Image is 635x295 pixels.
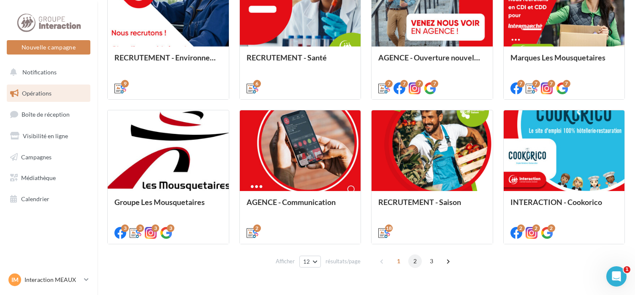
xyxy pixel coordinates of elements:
[7,40,90,55] button: Nouvelle campagne
[21,174,56,181] span: Médiathèque
[5,105,92,123] a: Boîte de réception
[532,80,540,87] div: 7
[510,198,618,215] div: INTERACTION - Cookorico
[21,195,49,202] span: Calendrier
[385,80,393,87] div: 7
[517,224,525,232] div: 2
[24,276,81,284] p: Interaction MEAUX
[392,254,405,268] span: 1
[5,127,92,145] a: Visibilité en ligne
[22,68,57,76] span: Notifications
[431,80,438,87] div: 7
[121,224,129,232] div: 3
[253,80,261,87] div: 6
[606,266,627,287] iframe: Intercom live chat
[548,224,555,232] div: 2
[136,224,144,232] div: 3
[5,169,92,187] a: Médiathèque
[247,53,354,70] div: RECRUTEMENT - Santé
[21,153,52,160] span: Campagnes
[385,224,393,232] div: 18
[378,198,486,215] div: RECRUTEMENT - Saison
[378,53,486,70] div: AGENCE - Ouverture nouvelle agence
[303,258,310,265] span: 12
[152,224,159,232] div: 3
[23,132,68,139] span: Visibilité en ligne
[510,53,618,70] div: Marques Les Mousquetaires
[114,53,222,70] div: RECRUTEMENT - Environnement
[400,80,408,87] div: 7
[425,254,438,268] span: 3
[114,198,222,215] div: Groupe Les Mousquetaires
[7,272,90,288] a: IM Interaction MEAUX
[299,256,321,268] button: 12
[415,80,423,87] div: 7
[22,90,52,97] span: Opérations
[5,85,92,102] a: Opérations
[517,80,525,87] div: 7
[5,190,92,208] a: Calendrier
[624,266,630,273] span: 1
[548,80,555,87] div: 7
[22,111,70,118] span: Boîte de réception
[11,276,19,284] span: IM
[253,224,261,232] div: 2
[326,257,361,265] span: résultats/page
[408,254,422,268] span: 2
[532,224,540,232] div: 2
[121,80,129,87] div: 9
[5,148,92,166] a: Campagnes
[563,80,570,87] div: 7
[247,198,354,215] div: AGENCE - Communication
[167,224,174,232] div: 3
[5,63,89,81] button: Notifications
[276,257,295,265] span: Afficher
